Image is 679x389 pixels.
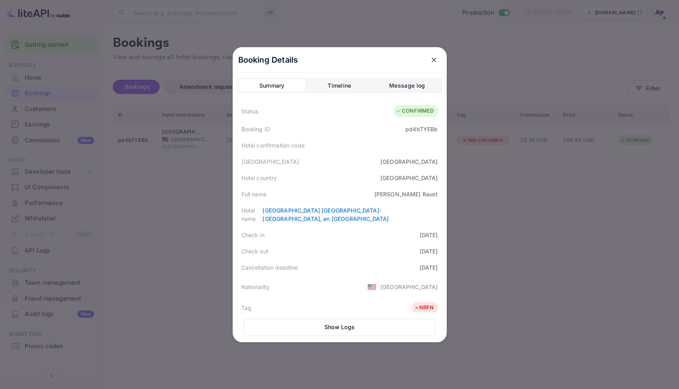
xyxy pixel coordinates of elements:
[241,141,305,149] div: Hotel confirmation code
[307,79,372,92] button: Timeline
[241,206,263,223] div: Hotel name
[374,79,440,92] button: Message log
[396,107,434,115] div: CONFIRMED
[420,263,438,272] div: [DATE]
[405,125,438,133] div: pd4bTYEBb
[238,54,298,66] p: Booking Details
[414,304,434,312] div: NRFN
[420,231,438,239] div: [DATE]
[374,190,438,198] div: [PERSON_NAME] Raust
[244,319,436,336] button: Show Logs
[239,79,305,92] button: Summary
[380,157,438,166] div: [GEOGRAPHIC_DATA]
[328,81,351,90] div: Timeline
[259,81,285,90] div: Summary
[241,231,264,239] div: Check in
[389,81,425,90] div: Message log
[262,207,389,222] a: [GEOGRAPHIC_DATA] [GEOGRAPHIC_DATA]-[GEOGRAPHIC_DATA], an [GEOGRAPHIC_DATA]
[241,157,299,166] div: [GEOGRAPHIC_DATA]
[241,107,258,115] div: Status
[241,283,270,291] div: Nationality
[427,53,441,67] button: close
[380,283,438,291] div: [GEOGRAPHIC_DATA]
[241,263,298,272] div: Cancellation deadline
[241,125,270,133] div: Booking ID
[420,247,438,255] div: [DATE]
[367,280,376,294] span: United States
[241,247,268,255] div: Check out
[241,304,251,312] div: Tag
[380,174,438,182] div: [GEOGRAPHIC_DATA]
[241,174,277,182] div: Hotel country
[241,190,266,198] div: Full name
